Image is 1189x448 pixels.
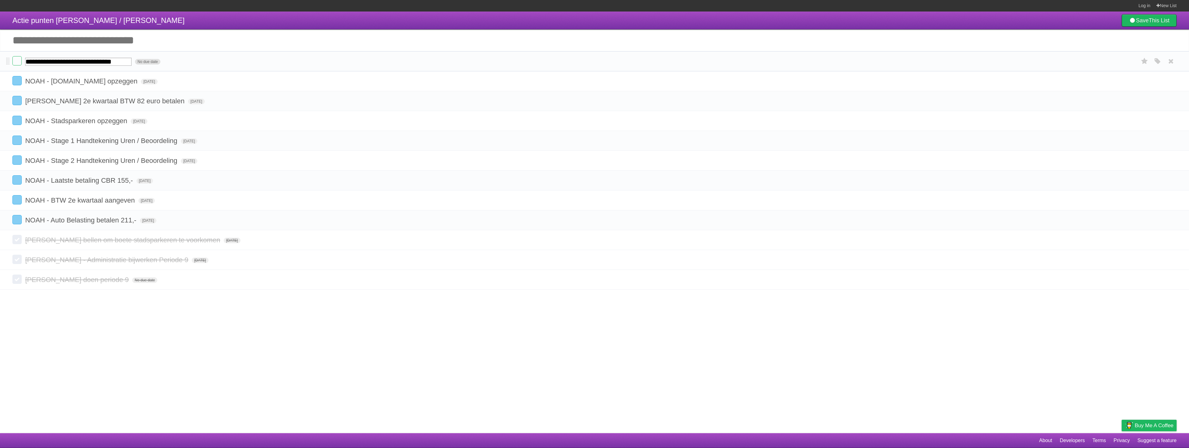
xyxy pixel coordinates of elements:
[25,177,134,184] span: NOAH - Laatste betaling CBR 155,-
[135,59,160,65] span: No due date
[25,196,136,204] span: NOAH - BTW 2e kwartaal aangeven
[25,276,130,284] span: [PERSON_NAME] doen periode 9
[12,155,22,165] label: Done
[12,195,22,204] label: Done
[188,99,205,104] span: [DATE]
[1122,14,1177,27] a: SaveThis List
[25,157,179,164] span: NOAH - Stage 2 Handtekening Uren / Beoordeling
[25,216,138,224] span: NOAH - Auto Belasting betalen 211,-
[12,96,22,105] label: Done
[25,236,222,244] span: [PERSON_NAME] bellen om boete stadsparkeren te voorkomen
[25,137,179,145] span: NOAH - Stage 1 Handtekening Uren / Beoordeling
[25,97,186,105] span: [PERSON_NAME] 2e kwartaal BTW 82 euro betalen
[224,238,240,243] span: [DATE]
[12,136,22,145] label: Done
[12,56,22,65] label: Done
[1060,435,1085,446] a: Developers
[141,79,158,84] span: [DATE]
[12,76,22,85] label: Done
[12,215,22,224] label: Done
[12,235,22,244] label: Done
[192,258,209,263] span: [DATE]
[1135,420,1173,431] span: Buy me a coffee
[140,218,157,223] span: [DATE]
[12,255,22,264] label: Done
[12,175,22,185] label: Done
[12,116,22,125] label: Done
[1125,420,1133,431] img: Buy me a coffee
[1093,435,1106,446] a: Terms
[1039,435,1052,446] a: About
[1149,17,1169,24] b: This List
[1114,435,1130,446] a: Privacy
[181,158,198,164] span: [DATE]
[12,275,22,284] label: Done
[1137,435,1177,446] a: Suggest a feature
[138,198,155,204] span: [DATE]
[131,119,147,124] span: [DATE]
[25,256,190,264] span: [PERSON_NAME] - Administratie bijwerken Periode 9
[1122,420,1177,431] a: Buy me a coffee
[137,178,153,184] span: [DATE]
[12,16,185,25] span: Actie punten [PERSON_NAME] / [PERSON_NAME]
[25,77,139,85] span: NOAH - [DOMAIN_NAME] opzeggen
[25,117,129,125] span: NOAH - Stadsparkeren opzeggen
[181,138,198,144] span: [DATE]
[132,277,157,283] span: No due date
[1139,56,1151,66] label: Star task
